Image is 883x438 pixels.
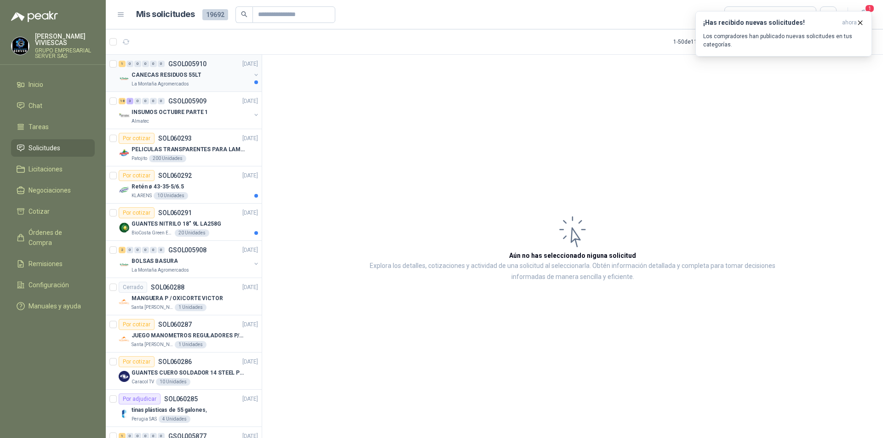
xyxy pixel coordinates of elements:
span: Chat [29,101,42,111]
span: Inicio [29,80,43,90]
p: Almatec [132,118,149,125]
p: PELICULAS TRANSPARENTES PARA LAMINADO EN CALIENTE [132,145,246,154]
p: [DATE] [242,246,258,255]
div: 0 [150,247,157,253]
div: Por cotizar [119,356,155,367]
p: GSOL005908 [168,247,206,253]
a: Remisiones [11,255,95,273]
span: search [241,11,247,17]
a: Por cotizarSOL060291[DATE] Company LogoGUANTES NITRILO 18" 9L LA258GBioCosta Green Energy S.A.S20... [106,204,262,241]
p: Patojito [132,155,147,162]
img: Company Logo [119,222,130,233]
div: 20 Unidades [175,229,209,237]
div: 1 Unidades [175,304,206,311]
p: SOL060287 [158,321,192,328]
p: [DATE] [242,60,258,68]
p: BOLSAS BASURA [132,257,178,266]
p: [DATE] [242,320,258,329]
p: La Montaña Agromercados [132,267,189,274]
img: Company Logo [119,408,130,419]
a: Solicitudes [11,139,95,157]
p: [DATE] [242,395,258,404]
a: Manuales y ayuda [11,297,95,315]
a: CerradoSOL060288[DATE] Company LogoMANGUERA P / OXICORTE VICTORSanta [PERSON_NAME]1 Unidades [106,278,262,315]
p: Caracol TV [132,378,154,386]
p: [DATE] [242,283,258,292]
div: 1 [119,61,126,67]
p: Los compradores han publicado nuevas solicitudes en tus categorías. [703,32,864,49]
p: Santa [PERSON_NAME] [132,341,173,348]
img: Company Logo [119,110,130,121]
div: Por adjudicar [119,393,161,404]
a: Negociaciones [11,182,95,199]
p: [DATE] [242,358,258,366]
p: KLARENS [132,192,152,199]
img: Company Logo [119,259,130,270]
p: SOL060293 [158,135,192,142]
a: 18 3 0 0 0 0 GSOL005909[DATE] Company LogoINSUMOS OCTUBRE PARTE 1Almatec [119,96,260,125]
div: 1 Unidades [175,341,206,348]
span: Solicitudes [29,143,60,153]
p: GSOL005910 [168,61,206,67]
p: SOL060291 [158,210,192,216]
span: Remisiones [29,259,63,269]
div: 1 - 50 de 11682 [673,34,736,49]
p: [DATE] [242,134,258,143]
div: 18 [119,98,126,104]
a: Órdenes de Compra [11,224,95,251]
a: Inicio [11,76,95,93]
img: Company Logo [119,296,130,307]
button: 1 [855,6,872,23]
div: 0 [134,247,141,253]
img: Company Logo [119,371,130,382]
a: Chat [11,97,95,114]
div: 0 [134,98,141,104]
p: SOL060285 [164,396,198,402]
img: Company Logo [11,37,29,55]
div: 0 [158,98,165,104]
div: 0 [158,247,165,253]
p: GRUPO EMPRESARIAL SERVER SAS [35,48,95,59]
a: Por cotizarSOL060287[DATE] Company LogoJUEGO MANOMETROS REGULADORES P/OXIGENOSanta [PERSON_NAME]1... [106,315,262,353]
a: Por cotizarSOL060292[DATE] Company LogoRetén ø 43-35-5/6.5KLARENS10 Unidades [106,166,262,204]
div: Por cotizar [119,170,155,181]
p: MANGUERA P / OXICORTE VICTOR [132,294,223,303]
div: Por cotizar [119,133,155,144]
span: 1 [865,4,875,13]
span: Tareas [29,122,49,132]
p: GSOL005909 [168,98,206,104]
p: GUANTES CUERO SOLDADOR 14 STEEL PRO SAFE(ADJUNTO FICHA TECNIC) [132,369,246,377]
p: GUANTES NITRILO 18" 9L LA258G [132,220,221,228]
div: 0 [158,61,165,67]
div: 200 Unidades [149,155,186,162]
h3: ¡Has recibido nuevas solicitudes! [703,19,838,27]
span: ahora [842,19,857,27]
div: 0 [142,61,149,67]
span: Órdenes de Compra [29,228,86,248]
p: INSUMOS OCTUBRE PARTE 1 [132,108,208,117]
a: Por cotizarSOL060286[DATE] Company LogoGUANTES CUERO SOLDADOR 14 STEEL PRO SAFE(ADJUNTO FICHA TEC... [106,353,262,390]
p: BioCosta Green Energy S.A.S [132,229,173,237]
img: Company Logo [119,185,130,196]
a: Cotizar [11,203,95,220]
p: La Montaña Agromercados [132,80,189,88]
h1: Mis solicitudes [136,8,195,21]
p: [PERSON_NAME] VIVIESCAS [35,33,95,46]
div: 3 [126,98,133,104]
div: Cerrado [119,282,147,293]
a: Configuración [11,276,95,294]
span: Negociaciones [29,185,71,195]
div: 10 Unidades [154,192,188,199]
p: Retén ø 43-35-5/6.5 [132,182,184,191]
div: 10 Unidades [156,378,190,386]
div: 0 [126,61,133,67]
p: Explora los detalles, cotizaciones y actividad de una solicitud al seleccionarla. Obtén informaci... [354,261,791,283]
p: tinas plásticas de 55 galones, [132,406,206,415]
div: 0 [142,247,149,253]
div: 2 [119,247,126,253]
img: Company Logo [119,334,130,345]
a: 2 0 0 0 0 0 GSOL005908[DATE] Company LogoBOLSAS BASURALa Montaña Agromercados [119,245,260,274]
p: [DATE] [242,209,258,217]
div: 4 Unidades [159,415,190,423]
p: SOL060288 [151,284,184,290]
